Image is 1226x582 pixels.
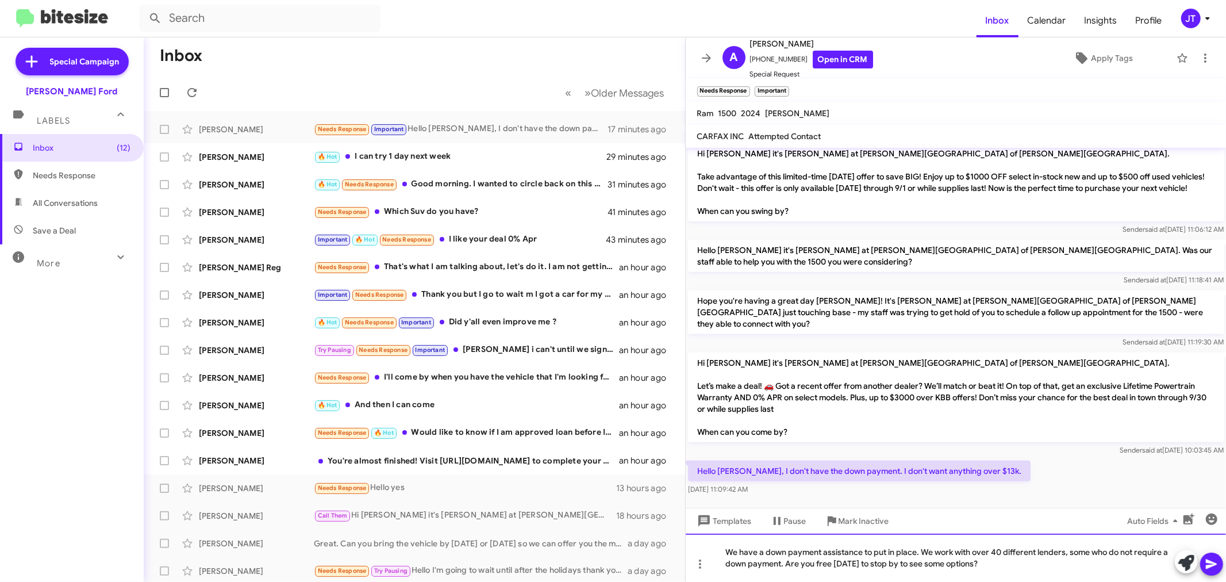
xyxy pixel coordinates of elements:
[314,261,619,274] div: That's what I am talking about, let's do it. I am not getting 3000 over INV for my vehicle as I g...
[695,511,752,531] span: Templates
[718,108,737,118] span: 1500
[199,400,314,411] div: [PERSON_NAME]
[608,179,675,190] div: 31 minutes ago
[199,455,314,466] div: [PERSON_NAME]
[314,316,619,329] div: Did y'all even improve me ?
[839,511,889,531] span: Mark Inactive
[314,288,619,301] div: Thank you but I go to wait m I got a car for my son and he did not make the payments and I have a...
[314,426,619,439] div: Would like to know if I am approved loan before I take my time coming over there
[608,206,675,218] div: 41 minutes ago
[816,511,898,531] button: Mark Inactive
[1142,446,1162,454] span: said at
[199,151,314,163] div: [PERSON_NAME]
[345,319,394,326] span: Needs Response
[33,142,130,154] span: Inbox
[314,481,616,495] div: Hello yes
[1019,4,1075,37] a: Calendar
[314,455,619,466] div: You're almost finished! Visit [URL][DOMAIN_NAME] to complete your gift to [DEMOGRAPHIC_DATA]
[199,262,314,273] div: [PERSON_NAME] Reg
[1123,338,1224,346] span: Sender [DATE] 11:19:30 AM
[37,116,70,126] span: Labels
[199,124,314,135] div: [PERSON_NAME]
[977,4,1019,37] span: Inbox
[619,262,675,273] div: an hour ago
[741,108,761,118] span: 2024
[199,372,314,384] div: [PERSON_NAME]
[16,48,129,75] a: Special Campaign
[160,47,202,65] h1: Inbox
[318,153,337,160] span: 🔥 Hot
[1118,511,1192,531] button: Auto Fields
[591,87,664,99] span: Older Messages
[628,565,676,577] div: a day ago
[619,289,675,301] div: an hour ago
[1145,225,1165,233] span: said at
[688,461,1031,481] p: Hello [PERSON_NAME], I don't have the down payment. I don't want anything over $13k.
[355,291,404,298] span: Needs Response
[750,37,873,51] span: [PERSON_NAME]
[1124,275,1224,284] span: Sender [DATE] 11:18:41 AM
[619,372,675,384] div: an hour ago
[688,290,1224,334] p: Hope you're having a great day [PERSON_NAME]! It's [PERSON_NAME] at [PERSON_NAME][GEOGRAPHIC_DATA...
[374,567,408,575] span: Try Pausing
[1181,9,1201,28] div: JT
[628,538,676,549] div: a day ago
[314,205,608,219] div: Which Suv do you have?
[314,122,608,136] div: Hello [PERSON_NAME], I don't have the down payment. I don't want anything over $13k.
[314,150,607,163] div: I can try 1 day next week
[688,143,1224,221] p: Hi [PERSON_NAME] it's [PERSON_NAME] at [PERSON_NAME][GEOGRAPHIC_DATA] of [PERSON_NAME][GEOGRAPHIC...
[314,371,619,384] div: I'll come by when you have the vehicle that I'm looking for.
[355,236,375,243] span: 🔥 Hot
[619,400,675,411] div: an hour ago
[585,86,591,100] span: »
[607,151,676,163] div: 29 minutes ago
[1075,4,1127,37] span: Insights
[199,289,314,301] div: [PERSON_NAME]
[33,197,98,209] span: All Conversations
[37,258,60,269] span: More
[750,51,873,68] span: [PHONE_NUMBER]
[318,236,348,243] span: Important
[1123,225,1224,233] span: Sender [DATE] 11:06:12 AM
[199,565,314,577] div: [PERSON_NAME]
[318,429,367,436] span: Needs Response
[50,56,120,67] span: Special Campaign
[697,86,750,97] small: Needs Response
[199,179,314,190] div: [PERSON_NAME]
[314,509,616,522] div: Hi [PERSON_NAME] it's [PERSON_NAME] at [PERSON_NAME][GEOGRAPHIC_DATA] of [PERSON_NAME][GEOGRAPHIC...
[688,485,748,493] span: [DATE] 11:09:42 AM
[1127,511,1182,531] span: Auto Fields
[697,131,744,141] span: CARFAX INC
[314,564,628,577] div: Hello I'm going to wait until after the holidays thank you.
[1145,338,1165,346] span: said at
[766,108,830,118] span: [PERSON_NAME]
[318,319,337,326] span: 🔥 Hot
[750,68,873,80] span: Special Request
[199,206,314,218] div: [PERSON_NAME]
[1091,48,1133,68] span: Apply Tags
[608,124,675,135] div: 17 minutes ago
[761,511,816,531] button: Pause
[199,510,314,522] div: [PERSON_NAME]
[33,225,76,236] span: Save a Deal
[686,511,761,531] button: Templates
[314,538,628,549] div: Great. Can you bring the vehicle by [DATE] or [DATE] so we can offer you the most money as possible?
[1127,4,1171,37] a: Profile
[318,512,348,519] span: Call Them
[619,344,675,356] div: an hour ago
[688,353,1224,442] p: Hi [PERSON_NAME] it's [PERSON_NAME] at [PERSON_NAME][GEOGRAPHIC_DATA] of [PERSON_NAME][GEOGRAPHIC...
[755,86,789,97] small: Important
[578,81,671,105] button: Next
[619,455,675,466] div: an hour ago
[318,263,367,271] span: Needs Response
[199,538,314,549] div: [PERSON_NAME]
[345,181,394,188] span: Needs Response
[117,142,130,154] span: (12)
[688,240,1224,272] p: Hello [PERSON_NAME] it's [PERSON_NAME] at [PERSON_NAME][GEOGRAPHIC_DATA] of [PERSON_NAME][GEOGRAP...
[1035,48,1171,68] button: Apply Tags
[314,178,608,191] div: Good morning. I wanted to circle back on this conversation to verify that we are still on for 3pm...
[199,234,314,246] div: [PERSON_NAME]
[607,234,676,246] div: 43 minutes ago
[318,125,367,133] span: Needs Response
